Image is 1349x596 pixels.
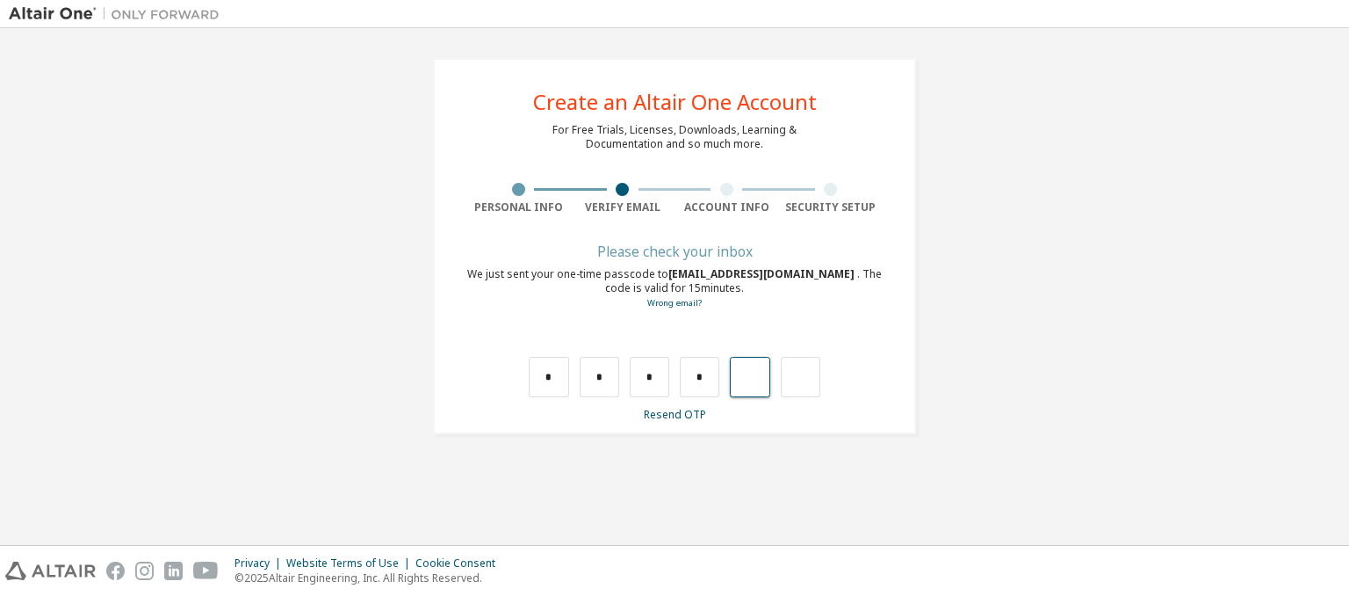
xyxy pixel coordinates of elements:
div: Website Terms of Use [286,556,415,571]
img: linkedin.svg [164,562,183,580]
div: Cookie Consent [415,556,506,571]
p: © 2025 Altair Engineering, Inc. All Rights Reserved. [234,571,506,585]
div: Verify Email [571,200,675,214]
img: youtube.svg [193,562,219,580]
a: Resend OTP [644,407,706,422]
img: Altair One [9,5,228,23]
div: Please check your inbox [466,246,883,257]
div: We just sent your one-time passcode to . The code is valid for 15 minutes. [466,267,883,310]
div: Personal Info [466,200,571,214]
img: facebook.svg [106,562,125,580]
div: Account Info [674,200,779,214]
a: Go back to the registration form [647,297,702,309]
div: Create an Altair One Account [533,91,817,113]
div: Privacy [234,556,286,571]
div: For Free Trials, Licenses, Downloads, Learning & Documentation and so much more. [552,123,797,151]
span: [EMAIL_ADDRESS][DOMAIN_NAME] [668,266,857,281]
img: instagram.svg [135,562,154,580]
div: Security Setup [779,200,884,214]
img: altair_logo.svg [5,562,96,580]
